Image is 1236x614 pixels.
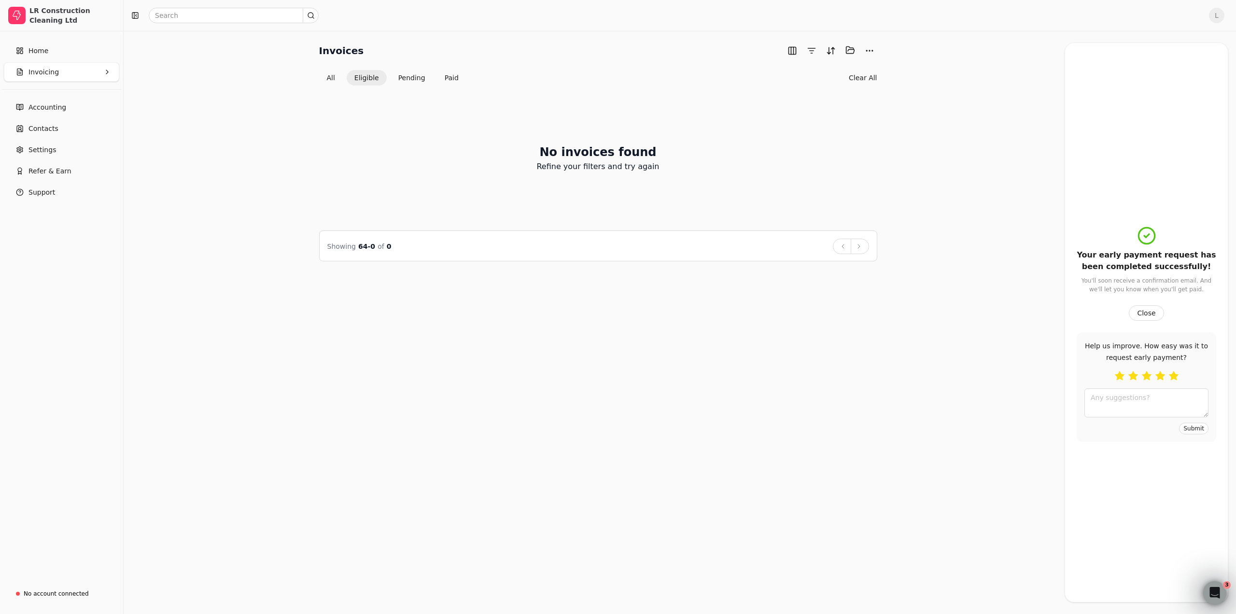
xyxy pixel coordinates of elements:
[1077,276,1216,294] div: You'll soon receive a confirmation email. And we'll let you know when you'll get paid.
[4,161,119,181] button: Refer & Earn
[1084,340,1208,363] div: Help us improve. How easy was it to request early payment?
[327,243,356,250] span: Showing
[843,43,858,58] button: Batch (0)
[4,119,119,138] a: Contacts
[391,70,433,86] button: Pending
[28,67,59,77] span: Invoicing
[1203,581,1226,604] iframe: Intercom live chat
[849,70,877,86] button: Clear All
[437,70,466,86] button: Paid
[28,102,66,113] span: Accounting
[28,46,48,56] span: Home
[1077,249,1216,272] div: Your early payment request has been completed successfully!
[358,243,375,250] span: 64 - 0
[4,41,119,60] a: Home
[4,183,119,202] button: Support
[28,166,71,176] span: Refer & Earn
[28,187,55,198] span: Support
[536,161,659,172] p: Refine your filters and try again
[319,43,364,58] h2: Invoices
[28,145,56,155] span: Settings
[319,70,343,86] button: All
[4,62,119,82] button: Invoicing
[1209,8,1224,23] button: L
[29,6,115,25] div: LR Construction Cleaning Ltd
[823,43,839,58] button: Sort
[4,585,119,602] a: No account connected
[24,589,89,598] div: No account connected
[1179,423,1208,434] button: Submit
[4,140,119,159] a: Settings
[4,98,119,117] a: Accounting
[319,70,466,86] div: Invoice filter options
[539,143,656,161] h2: No invoices found
[862,43,877,58] button: More
[347,70,387,86] button: Eligible
[387,243,392,250] span: 0
[149,8,319,23] input: Search
[1223,581,1231,589] span: 3
[1129,305,1164,321] button: Close
[28,124,58,134] span: Contacts
[378,243,384,250] span: of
